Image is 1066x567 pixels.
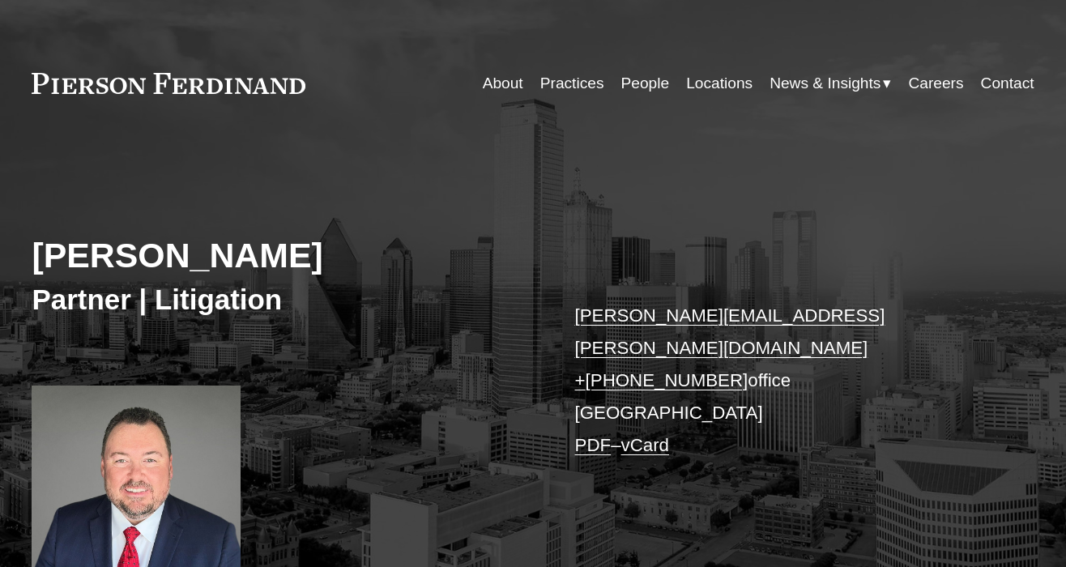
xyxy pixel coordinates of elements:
a: Contact [981,68,1034,99]
a: [PERSON_NAME][EMAIL_ADDRESS][PERSON_NAME][DOMAIN_NAME] [575,305,885,358]
a: [PHONE_NUMBER] [586,370,748,390]
h2: [PERSON_NAME] [32,235,533,277]
span: News & Insights [770,70,881,97]
p: office [GEOGRAPHIC_DATA] – [575,300,992,463]
a: People [621,68,670,99]
a: + [575,370,586,390]
a: Careers [908,68,963,99]
a: Practices [540,68,604,99]
a: vCard [621,435,669,455]
a: About [483,68,523,99]
h3: Partner | Litigation [32,282,533,317]
a: PDF [575,435,612,455]
a: Locations [686,68,753,99]
a: folder dropdown [770,68,891,99]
